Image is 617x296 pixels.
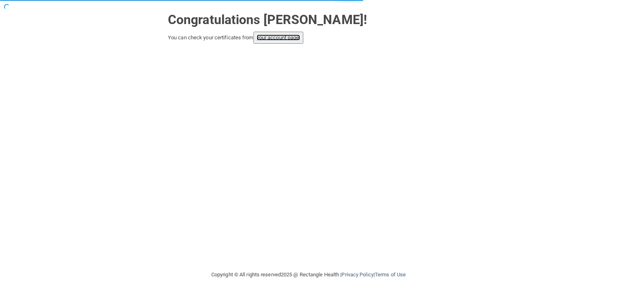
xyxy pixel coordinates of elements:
[168,12,367,27] strong: Congratulations [PERSON_NAME]!
[341,272,373,278] a: Privacy Policy
[168,32,449,44] div: You can check your certificates from
[375,272,406,278] a: Terms of Use
[162,262,455,288] div: Copyright © All rights reserved 2025 @ Rectangle Health | |
[257,34,300,41] a: your account page!
[478,240,607,272] iframe: Drift Widget Chat Controller
[253,32,304,44] button: your account page!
